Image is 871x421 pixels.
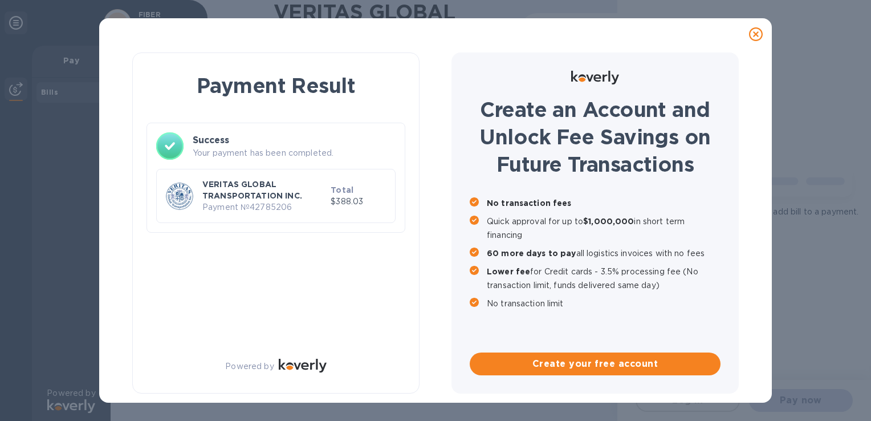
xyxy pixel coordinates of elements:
p: $388.03 [331,196,386,208]
p: for Credit cards - 3.5% processing fee (No transaction limit, funds delivered same day) [487,265,721,292]
b: $1,000,000 [583,217,634,226]
span: Create your free account [479,357,711,371]
p: all logistics invoices with no fees [487,246,721,260]
p: Payment № 42785206 [202,201,326,213]
h1: Payment Result [151,71,401,100]
h3: Success [193,133,396,147]
p: Powered by [225,361,274,373]
p: No transaction limit [487,297,721,310]
img: Logo [279,359,327,373]
h1: Create an Account and Unlock Fee Savings on Future Transactions [470,96,721,178]
b: 60 more days to pay [487,249,576,258]
button: Create your free account [470,353,721,375]
b: Lower fee [487,267,530,276]
p: Your payment has been completed. [193,147,396,159]
p: Quick approval for up to in short term financing [487,214,721,242]
img: Logo [571,71,619,84]
p: VERITAS GLOBAL TRANSPORTATION INC. [202,179,326,201]
b: Total [331,185,353,195]
b: No transaction fees [487,199,572,208]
